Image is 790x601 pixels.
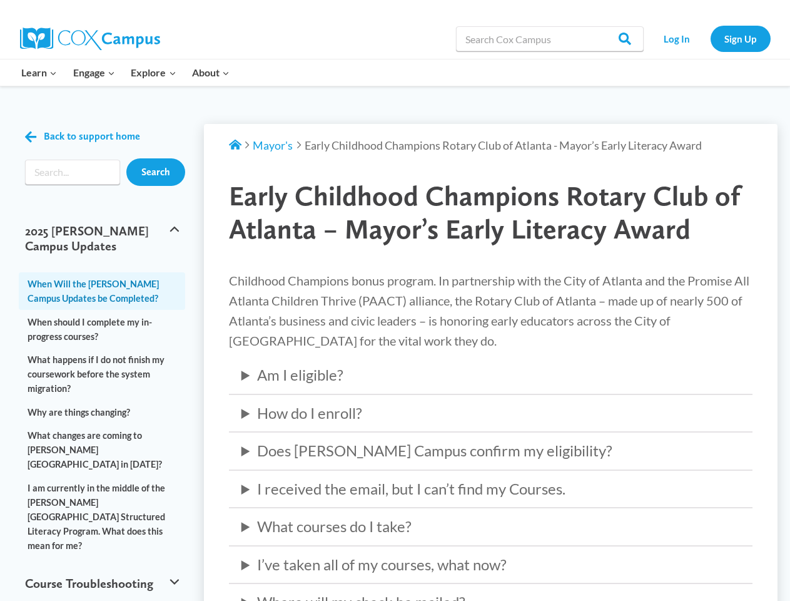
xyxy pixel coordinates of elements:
[650,26,704,51] a: Log In
[241,553,740,577] summary: I’ve taken all of my courses, what now?
[14,59,238,86] nav: Primary Navigation
[19,400,185,423] a: Why are things changing?
[229,270,752,351] p: Childhood Champions bonus program. In partnership with the City of Atlanta and the Promise All At...
[229,138,241,152] a: Support Home
[19,424,185,476] a: What changes are coming to [PERSON_NAME][GEOGRAPHIC_DATA] in [DATE]?
[19,211,185,266] button: 2025 [PERSON_NAME] Campus Updates
[229,179,741,245] span: Early Childhood Champions Rotary Club of Atlanta – Mayor’s Early Literacy Award
[25,160,120,185] input: Search input
[241,401,740,425] summary: How do I enroll?
[650,26,771,51] nav: Secondary Navigation
[25,160,120,185] form: Search form
[65,59,123,86] button: Child menu of Engage
[44,130,140,142] span: Back to support home
[20,28,160,50] img: Cox Campus
[241,515,740,538] summary: What courses do I take?
[14,59,66,86] button: Child menu of Learn
[19,476,185,557] a: I am currently in the middle of the [PERSON_NAME][GEOGRAPHIC_DATA] Structured Literacy Program. W...
[253,138,293,152] a: Mayor's
[241,477,740,501] summary: I received the email, but I can’t find my Courses.
[184,59,238,86] button: Child menu of About
[241,439,740,463] summary: Does [PERSON_NAME] Campus confirm my eligibility?
[25,128,140,146] a: Back to support home
[711,26,771,51] a: Sign Up
[123,59,185,86] button: Child menu of Explore
[19,272,185,310] a: When Will the [PERSON_NAME] Campus Updates be Completed?
[241,363,740,387] summary: Am I eligible?
[456,26,644,51] input: Search Cox Campus
[19,310,185,347] a: When should I complete my in-progress courses?
[305,138,702,152] span: Early Childhood Champions Rotary Club of Atlanta - Mayor’s Early Literacy Award
[126,158,185,186] input: Search
[19,348,185,401] a: What happens if I do not finish my coursework before the system migration?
